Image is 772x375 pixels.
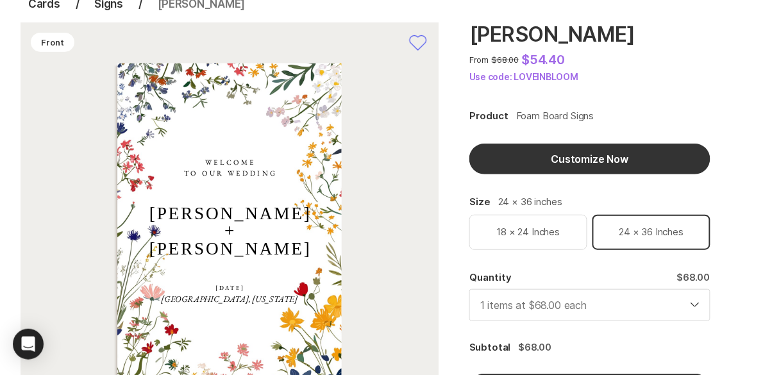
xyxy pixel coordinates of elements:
button: 24 × 36 inches [592,215,710,250]
p: 24 × 36 inches [619,225,684,240]
div: [GEOGRAPHIC_DATA], [US_STATE] [149,293,309,305]
p: 24 × 36 inches [498,196,562,210]
div: WELCOME TO OUR WEDDING [144,157,318,178]
span: $68.00 [492,54,519,65]
span: Use code: [469,71,578,83]
p: Product [469,109,508,124]
div: [DATE] [143,283,317,292]
div: Open Intercom Messenger [13,329,44,360]
div: Front [31,33,74,52]
p: $68.00 [519,342,551,353]
p: [PERSON_NAME] [469,22,710,47]
p: $68.00 [677,271,710,284]
p: 18 × 24 inches [497,225,560,240]
div: [PERSON_NAME] + [PERSON_NAME] [143,204,317,257]
p: From [469,54,489,65]
button: Add to Favorites [408,33,428,53]
button: 18 × 24 inches [469,215,587,250]
p: Foam Board Signs [516,109,594,124]
span: $54.40 [522,52,565,67]
p: Subtotal [469,342,511,353]
a: LOVEINBLOOM [514,71,579,82]
p: Size [469,196,491,210]
p: Quantity [469,271,512,284]
button: Customize Now [469,144,710,175]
